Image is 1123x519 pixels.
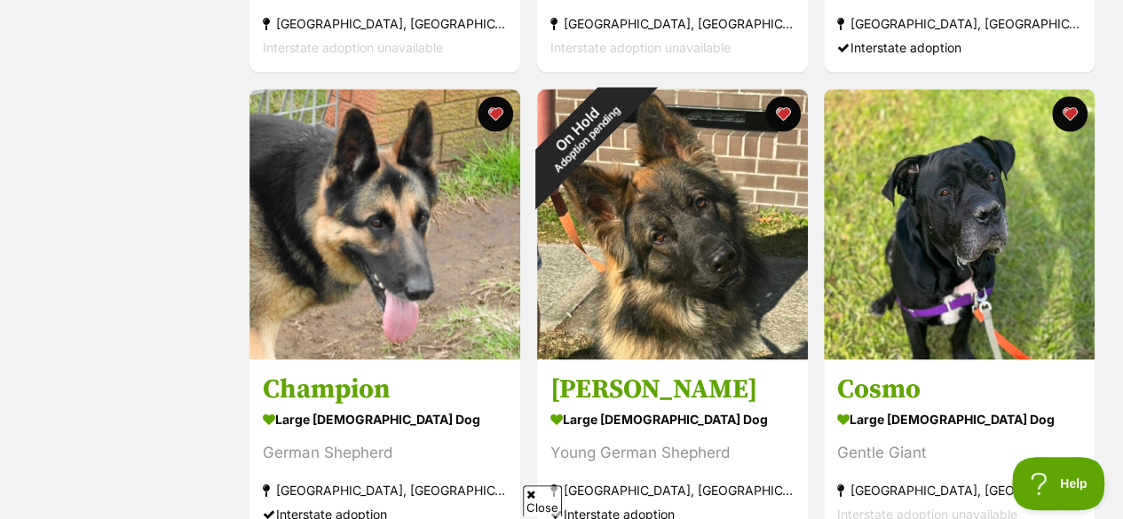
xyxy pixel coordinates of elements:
h3: Champion [263,372,507,405]
div: [GEOGRAPHIC_DATA], [GEOGRAPHIC_DATA] [263,11,507,35]
div: German Shepherd [263,440,507,464]
div: large [DEMOGRAPHIC_DATA] Dog [263,405,507,431]
img: Tyson [537,89,808,359]
button: favourite [478,96,513,131]
img: Cosmo [824,89,1095,359]
span: Adoption pending [551,103,622,174]
div: large [DEMOGRAPHIC_DATA] Dog [837,405,1081,431]
span: Close [523,485,562,516]
span: Interstate adoption unavailable [550,39,731,54]
div: [GEOGRAPHIC_DATA], [GEOGRAPHIC_DATA] [263,477,507,501]
div: [GEOGRAPHIC_DATA], [GEOGRAPHIC_DATA] [550,11,795,35]
div: [GEOGRAPHIC_DATA], [GEOGRAPHIC_DATA] [837,11,1081,35]
h3: [PERSON_NAME] [550,372,795,405]
h3: Cosmo [837,372,1081,405]
div: [GEOGRAPHIC_DATA], [GEOGRAPHIC_DATA] [550,477,795,501]
div: Young German Shepherd [550,440,795,464]
div: On Hold [503,55,659,210]
div: Gentle Giant [837,440,1081,464]
button: favourite [764,96,800,131]
img: Champion [249,89,520,359]
div: Interstate adoption [837,35,1081,59]
a: On HoldAdoption pending [537,345,808,363]
iframe: Help Scout Beacon - Open [1012,457,1105,510]
div: [GEOGRAPHIC_DATA], [GEOGRAPHIC_DATA] [837,477,1081,501]
button: favourite [1052,96,1087,131]
div: large [DEMOGRAPHIC_DATA] Dog [550,405,795,431]
span: Interstate adoption unavailable [263,39,443,54]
